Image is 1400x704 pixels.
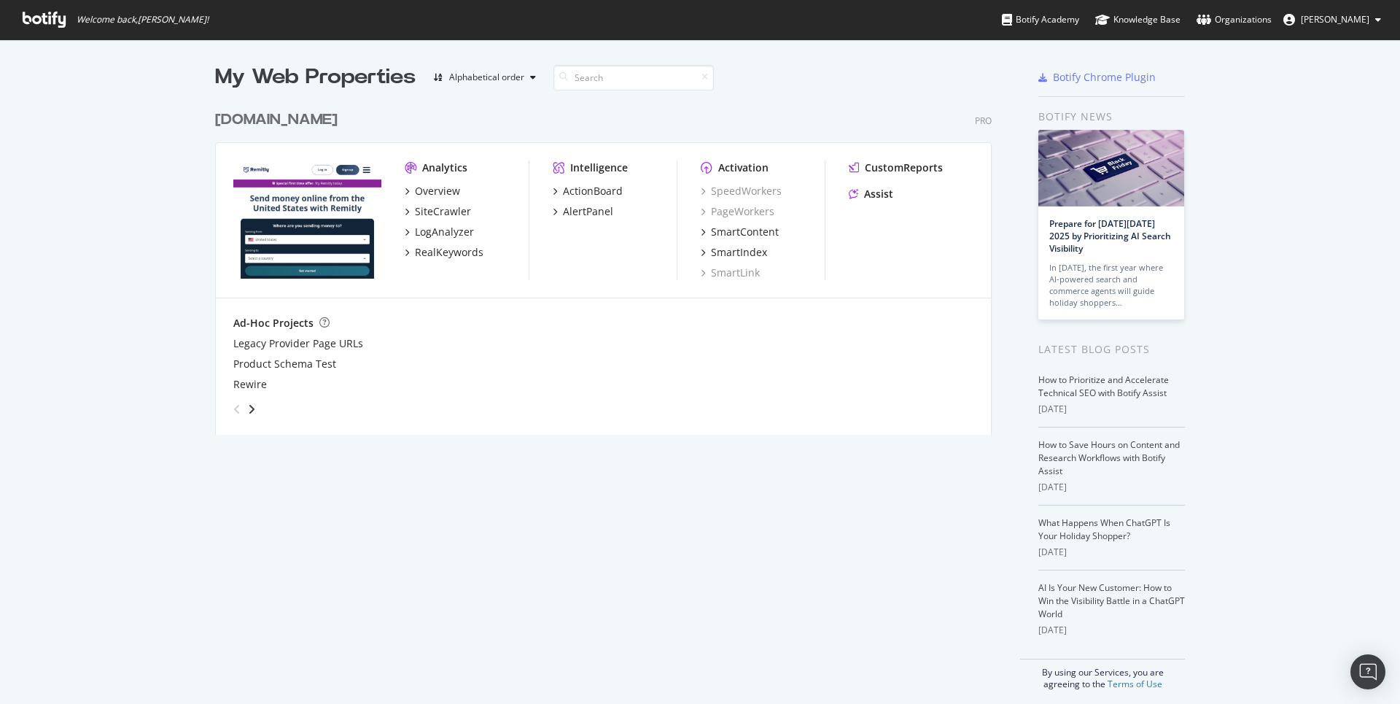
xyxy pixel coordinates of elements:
a: CustomReports [849,160,943,175]
button: Alphabetical order [427,66,542,89]
a: SmartContent [701,225,779,239]
div: Open Intercom Messenger [1350,654,1385,689]
div: AlertPanel [563,204,613,219]
div: Latest Blog Posts [1038,341,1185,357]
div: [DATE] [1038,403,1185,416]
a: AlertPanel [553,204,613,219]
div: Activation [718,160,769,175]
div: angle-right [246,402,257,417]
div: Intelligence [570,160,628,175]
input: Search [553,65,714,90]
a: Overview [405,184,460,198]
a: Assist [849,187,893,201]
div: RealKeywords [415,245,483,260]
div: [DATE] [1038,624,1185,637]
div: Knowledge Base [1095,12,1181,27]
button: [PERSON_NAME] [1272,8,1393,31]
div: Analytics [422,160,467,175]
a: Product Schema Test [233,357,336,371]
div: My Web Properties [215,63,416,92]
div: Assist [864,187,893,201]
div: angle-left [227,398,246,421]
img: Prepare for Black Friday 2025 by Prioritizing AI Search Visibility [1038,130,1184,206]
div: [DATE] [1038,481,1185,494]
div: [DATE] [1038,546,1185,559]
a: LogAnalyzer [405,225,474,239]
a: [DOMAIN_NAME] [215,109,343,131]
div: Organizations [1197,12,1272,27]
a: ActionBoard [553,184,623,198]
a: SmartIndex [701,245,767,260]
a: Rewire [233,377,267,392]
a: What Happens When ChatGPT Is Your Holiday Shopper? [1038,517,1170,542]
a: RealKeywords [405,245,483,260]
span: Welcome back, [PERSON_NAME] ! [77,14,209,26]
a: AI Is Your New Customer: How to Win the Visibility Battle in a ChatGPT World [1038,581,1185,620]
a: SmartLink [701,266,760,280]
div: CustomReports [865,160,943,175]
a: Legacy Provider Page URLs [233,336,363,351]
div: By using our Services, you are agreeing to the [1020,659,1185,690]
div: SmartContent [711,225,779,239]
div: Ad-Hoc Projects [233,316,314,330]
div: Alphabetical order [449,73,524,82]
div: Botify Chrome Plugin [1053,70,1156,85]
div: Botify news [1038,109,1185,125]
a: Terms of Use [1108,678,1162,690]
div: SmartIndex [711,245,767,260]
div: Overview [415,184,460,198]
div: In [DATE], the first year where AI-powered search and commerce agents will guide holiday shoppers… [1049,262,1173,309]
a: PageWorkers [701,204,774,219]
img: remitly.com [233,160,381,279]
a: Botify Chrome Plugin [1038,70,1156,85]
a: SpeedWorkers [701,184,782,198]
div: Botify Academy [1002,12,1079,27]
div: ActionBoard [563,184,623,198]
a: SiteCrawler [405,204,471,219]
div: [DOMAIN_NAME] [215,109,338,131]
a: How to Save Hours on Content and Research Workflows with Botify Assist [1038,438,1180,477]
div: grid [215,92,1003,435]
a: How to Prioritize and Accelerate Technical SEO with Botify Assist [1038,374,1169,399]
div: SiteCrawler [415,204,471,219]
span: Oksana Salvarovska [1301,13,1369,26]
div: Pro [975,115,992,127]
a: Prepare for [DATE][DATE] 2025 by Prioritizing AI Search Visibility [1049,217,1171,255]
div: LogAnalyzer [415,225,474,239]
